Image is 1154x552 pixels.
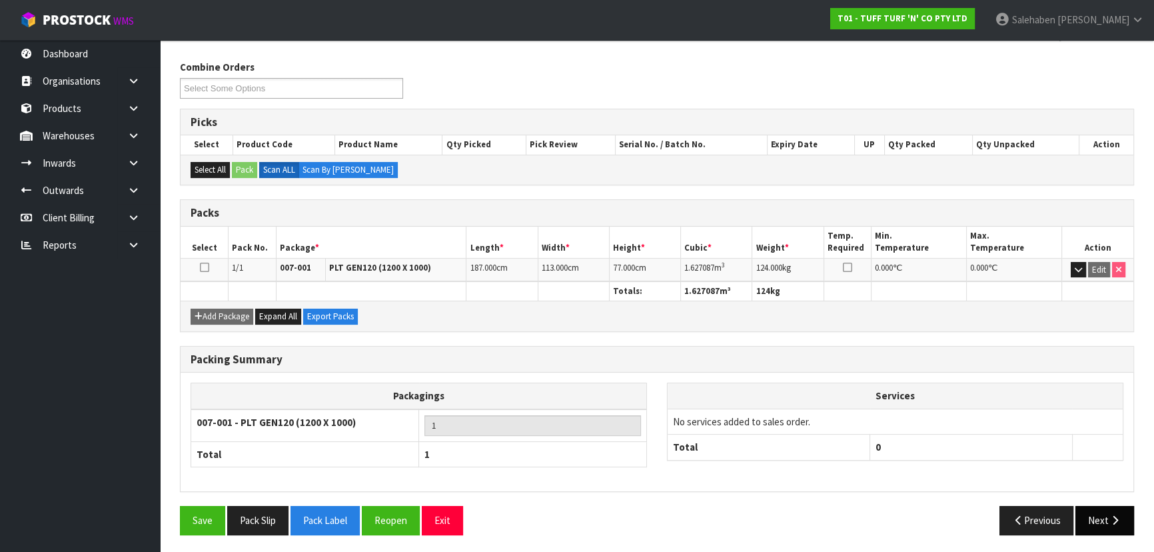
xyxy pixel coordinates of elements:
th: Pick Review [526,135,616,154]
span: Salehaben [1012,13,1055,26]
a: T01 - TUFF TURF 'N' CO PTY LTD [830,8,975,29]
th: Packagings [191,383,647,409]
th: UP [854,135,884,154]
span: 187.000 [470,262,496,273]
th: Weight [752,227,824,258]
th: Cubic [681,227,752,258]
span: 1.627087 [684,285,720,297]
span: ProStock [43,11,111,29]
label: Scan By [PERSON_NAME] [298,162,398,178]
td: ℃ [871,258,967,281]
span: Pack [180,50,1134,545]
th: Product Code [233,135,334,154]
td: m [681,258,752,281]
th: Totals: [609,282,680,301]
th: kg [752,282,824,301]
button: Exit [422,506,463,535]
td: cm [538,258,609,281]
sup: 3 [722,261,725,269]
span: 124.000 [756,262,782,273]
button: Next [1075,506,1134,535]
th: Total [191,441,419,467]
h3: Packs [191,207,1123,219]
th: Expiry Date [767,135,854,154]
span: 0.000 [970,262,988,273]
th: Product Name [335,135,442,154]
button: Add Package [191,309,253,325]
th: Length [466,227,538,258]
span: 124 [756,285,770,297]
th: Select [181,135,233,154]
small: WMS [113,15,134,27]
button: Pack Label [290,506,360,535]
button: Reopen [362,506,420,535]
td: kg [752,258,824,281]
th: Qty Unpacked [973,135,1079,154]
button: Edit [1088,262,1110,278]
th: Pack No. [229,227,277,258]
label: Scan ALL [259,162,299,178]
th: Qty Picked [442,135,526,154]
th: Services [668,383,1123,409]
strong: 007-001 - PLT GEN120 (1200 X 1000) [197,416,356,429]
button: Pack [232,162,257,178]
strong: T01 - TUFF TURF 'N' CO PTY LTD [838,13,967,24]
th: Action [1062,227,1133,258]
span: 0 [875,441,881,453]
span: 1.627087 [684,262,714,273]
strong: PLT GEN120 (1200 X 1000) [329,262,431,273]
strong: 007-001 [280,262,311,273]
img: cube-alt.png [20,11,37,28]
th: Total [668,435,870,460]
th: Package [276,227,466,258]
th: Action [1079,135,1133,154]
h3: Packing Summary [191,353,1123,366]
span: 1 [424,448,430,461]
label: Combine Orders [180,60,255,74]
th: Serial No. / Batch No. [616,135,768,154]
th: Max. Temperature [967,227,1062,258]
td: ℃ [967,258,1062,281]
span: [PERSON_NAME] [1057,13,1129,26]
button: Select All [191,162,230,178]
td: cm [466,258,538,281]
button: Export Packs [303,309,358,325]
span: 0.000 [875,262,893,273]
th: Min. Temperature [871,227,967,258]
h3: Picks [191,116,1123,129]
button: Expand All [255,309,301,325]
th: m³ [681,282,752,301]
button: Pack Slip [227,506,288,535]
th: Qty Packed [884,135,972,154]
th: Width [538,227,609,258]
td: cm [609,258,680,281]
th: Select [181,227,229,258]
th: Height [609,227,680,258]
td: No services added to sales order. [668,409,1123,434]
span: 77.000 [613,262,635,273]
span: 113.000 [542,262,568,273]
button: Save [180,506,225,535]
th: Temp. Required [824,227,871,258]
span: Expand All [259,311,297,322]
span: 1/1 [232,262,243,273]
button: Previous [999,506,1074,535]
